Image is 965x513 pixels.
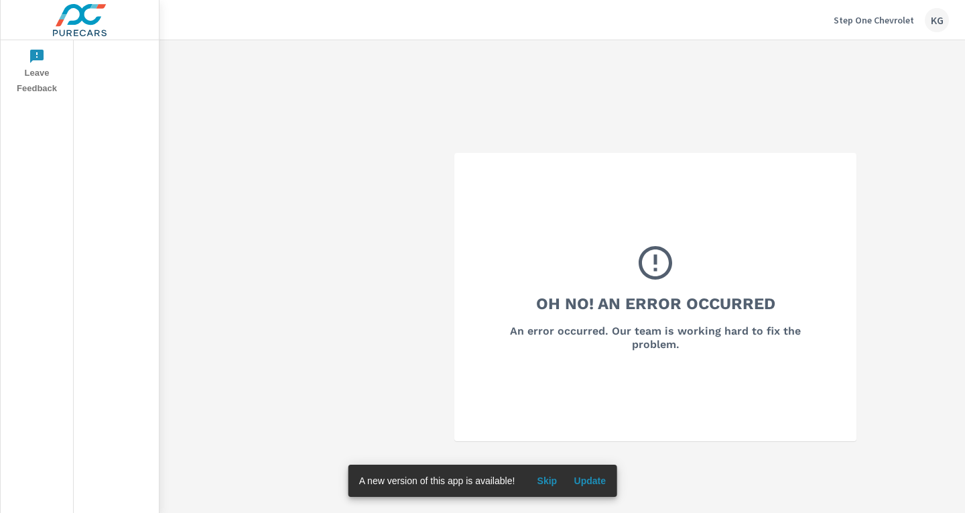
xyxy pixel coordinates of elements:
[531,475,563,487] span: Skip
[834,14,914,26] p: Step One Chevrolet
[536,292,775,315] h3: Oh No! An Error Occurred
[574,475,606,487] span: Update
[525,470,568,492] button: Skip
[568,470,611,492] button: Update
[5,48,69,97] span: Leave Feedback
[359,475,515,486] span: A new version of this app is available!
[1,40,73,102] div: nav menu
[491,325,820,351] h6: An error occurred. Our team is working hard to fix the problem.
[925,8,949,32] div: KG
